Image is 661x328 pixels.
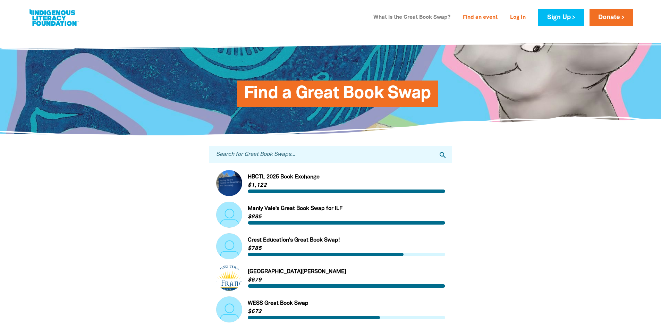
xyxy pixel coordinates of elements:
[590,9,633,26] a: Donate
[244,86,431,107] span: Find a Great Book Swap
[369,12,455,23] a: What is the Great Book Swap?
[459,12,502,23] a: Find an event
[439,151,447,159] i: search
[538,9,584,26] a: Sign Up
[506,12,530,23] a: Log In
